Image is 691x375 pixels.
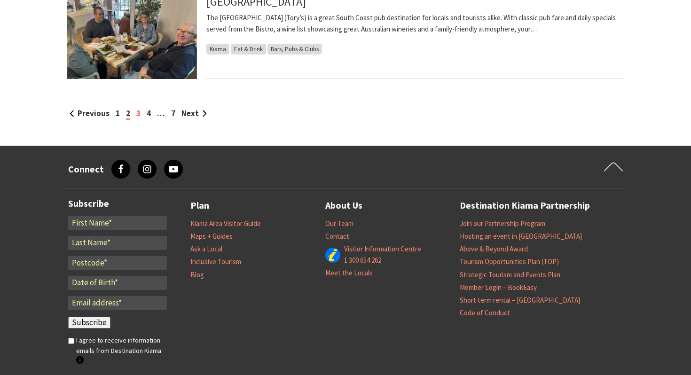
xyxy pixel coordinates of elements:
a: Kiama Area Visitor Guide [190,219,261,228]
a: About Us [325,198,362,213]
p: The [GEOGRAPHIC_DATA] (Tory’s) is a great South Coast pub destination for locals and tourists ali... [206,12,624,35]
a: 4 [147,108,151,118]
a: Strategic Tourism and Events Plan [460,270,560,280]
a: Previous [70,108,110,118]
a: 1 [116,108,120,118]
span: Eat & Drink [231,44,266,55]
input: Date of Birth* [68,276,167,290]
a: 3 [136,108,141,118]
a: Ask a Local [190,244,222,254]
a: Meet the Locals [325,268,373,278]
a: Maps + Guides [190,232,233,241]
a: 1 300 654 262 [344,256,381,265]
input: Email address* [68,296,167,310]
input: Postcode* [68,256,167,270]
h3: Subscribe [68,198,167,209]
h3: Connect [68,164,104,175]
a: Visitor Information Centre [344,244,421,254]
a: Next [181,108,207,118]
input: Last Name* [68,236,167,250]
span: Kiama [206,44,229,55]
span: … [157,108,165,118]
a: Plan [190,198,209,213]
span: 2 [126,108,130,120]
label: I agree to receive information emails from Destination Kiama [76,335,167,367]
a: Contact [325,232,349,241]
a: Member Login – BookEasy [460,283,537,292]
a: Join our Partnership Program [460,219,545,228]
span: Bars, Pubs & Clubs [267,44,322,55]
input: Subscribe [68,317,110,329]
a: Short term rental – [GEOGRAPHIC_DATA] Code of Conduct [460,296,580,318]
a: 7 [171,108,175,118]
a: Inclusive Tourism [190,257,241,266]
a: Destination Kiama Partnership [460,198,590,213]
a: Above & Beyond Award [460,244,528,254]
a: Blog [190,270,204,280]
a: Hosting an event in [GEOGRAPHIC_DATA] [460,232,582,241]
a: Tourism Opportunities Plan (TOP) [460,257,559,266]
a: Our Team [325,219,353,228]
input: First Name* [68,216,167,230]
